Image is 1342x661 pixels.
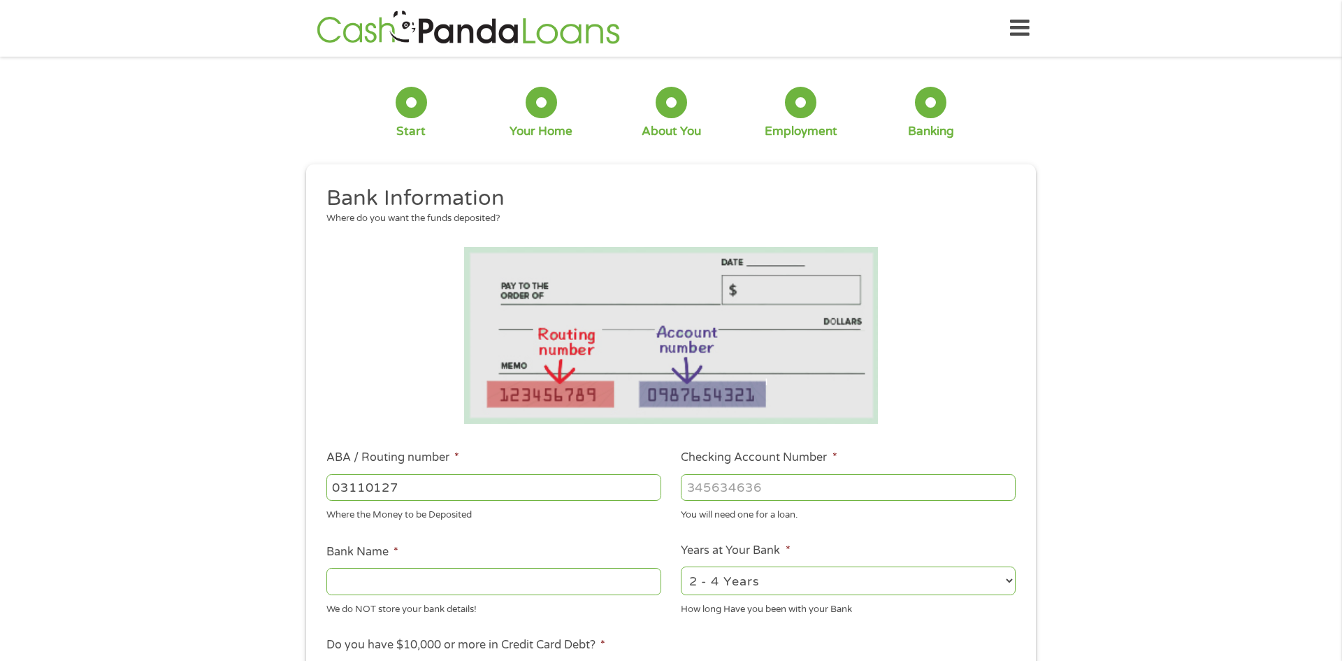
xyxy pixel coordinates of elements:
[326,450,459,465] label: ABA / Routing number
[681,504,1016,523] div: You will need one for a loan.
[464,247,878,424] img: Routing number location
[326,638,605,653] label: Do you have $10,000 or more in Credit Card Debt?
[326,504,661,523] div: Where the Money to be Deposited
[642,124,701,139] div: About You
[510,124,572,139] div: Your Home
[326,185,1006,213] h2: Bank Information
[326,212,1006,226] div: Where do you want the funds deposited?
[326,597,661,616] div: We do NOT store your bank details!
[396,124,426,139] div: Start
[312,8,624,48] img: GetLoanNow Logo
[681,450,837,465] label: Checking Account Number
[681,597,1016,616] div: How long Have you been with your Bank
[765,124,837,139] div: Employment
[326,545,398,560] label: Bank Name
[681,543,790,558] label: Years at Your Bank
[908,124,954,139] div: Banking
[326,474,661,501] input: 263177916
[681,474,1016,501] input: 345634636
